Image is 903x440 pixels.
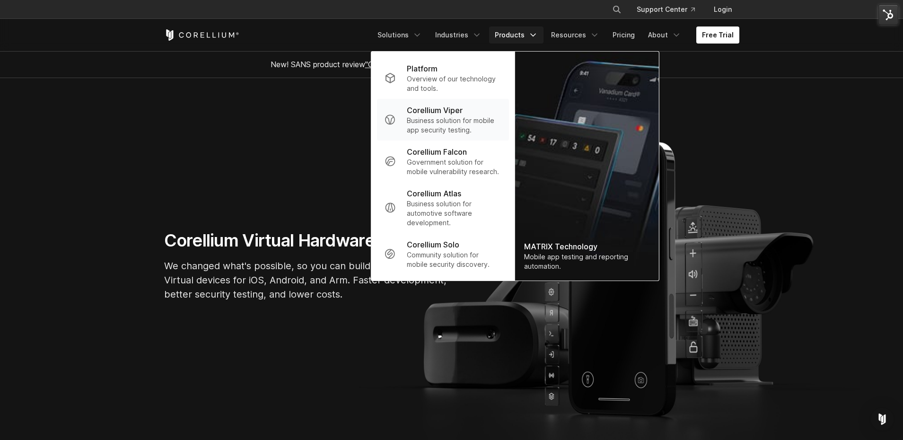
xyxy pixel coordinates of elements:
[706,1,739,18] a: Login
[696,26,739,44] a: Free Trial
[164,230,448,251] h1: Corellium Virtual Hardware
[377,57,508,99] a: Platform Overview of our technology and tools.
[407,105,463,116] p: Corellium Viper
[524,252,649,271] div: Mobile app testing and reporting automation.
[407,199,501,228] p: Business solution for automotive software development.
[489,26,544,44] a: Products
[377,99,508,141] a: Corellium Viper Business solution for mobile app security testing.
[601,1,739,18] div: Navigation Menu
[372,26,428,44] a: Solutions
[164,259,448,301] p: We changed what's possible, so you can build what's next. Virtual devices for iOS, Android, and A...
[377,141,508,182] a: Corellium Falcon Government solution for mobile vulnerability research.
[515,52,658,281] a: MATRIX Technology Mobile app testing and reporting automation.
[377,233,508,275] a: Corellium Solo Community solution for mobile security discovery.
[407,146,467,158] p: Corellium Falcon
[545,26,605,44] a: Resources
[372,26,739,44] div: Navigation Menu
[608,1,625,18] button: Search
[377,182,508,233] a: Corellium Atlas Business solution for automotive software development.
[164,29,239,41] a: Corellium Home
[878,5,898,25] img: HubSpot Tools Menu Toggle
[629,1,702,18] a: Support Center
[524,241,649,252] div: MATRIX Technology
[407,158,501,176] p: Government solution for mobile vulnerability research.
[871,408,894,431] div: Open Intercom Messenger
[407,116,501,135] p: Business solution for mobile app security testing.
[365,60,583,69] a: "Collaborative Mobile App Security Development and Analysis"
[607,26,640,44] a: Pricing
[407,188,461,199] p: Corellium Atlas
[407,63,438,74] p: Platform
[271,60,633,69] span: New! SANS product review now available.
[407,239,459,250] p: Corellium Solo
[430,26,487,44] a: Industries
[515,52,658,281] img: Matrix_WebNav_1x
[642,26,687,44] a: About
[407,250,501,269] p: Community solution for mobile security discovery.
[407,74,501,93] p: Overview of our technology and tools.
